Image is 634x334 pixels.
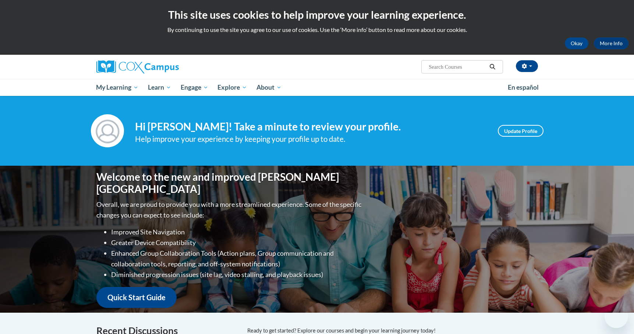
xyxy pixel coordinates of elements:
a: My Learning [92,79,144,96]
a: Quick Start Guide [96,287,177,308]
input: Search Courses [428,62,487,71]
span: About [256,83,281,92]
a: Learn [143,79,176,96]
button: Search [487,62,498,71]
p: Overall, we are proud to provide you with a more streamlined experience. Some of the specific cha... [96,199,363,220]
li: Diminished progression issues (site lag, video stalling, and playback issues) [111,269,363,280]
li: Greater Device Compatibility [111,237,363,248]
a: Explore [213,79,252,96]
p: By continuing to use the site you agree to our use of cookies. Use the ‘More info’ button to read... [6,26,628,34]
img: Cox Campus [96,60,179,73]
a: En español [503,80,543,95]
li: Enhanced Group Collaboration Tools (Action plans, Group communication and collaboration tools, re... [111,248,363,269]
h1: Welcome to the new and improved [PERSON_NAME][GEOGRAPHIC_DATA] [96,171,363,195]
span: My Learning [96,83,138,92]
h2: This site uses cookies to help improve your learning experience. [6,7,628,22]
a: About [252,79,286,96]
div: Main menu [85,79,549,96]
button: Okay [565,37,588,49]
a: Engage [176,79,213,96]
li: Improved Site Navigation [111,227,363,237]
span: Engage [181,83,208,92]
h4: Hi [PERSON_NAME]! Take a minute to review your profile. [135,121,487,133]
iframe: Button to launch messaging window [605,305,628,328]
div: Help improve your experience by keeping your profile up to date. [135,133,487,145]
a: Cox Campus [96,60,236,73]
img: Profile Image [91,114,124,147]
a: Update Profile [498,125,543,137]
a: More Info [594,37,628,49]
span: Learn [148,83,171,92]
span: En español [508,83,539,91]
span: Explore [217,83,247,92]
button: Account Settings [516,60,538,72]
